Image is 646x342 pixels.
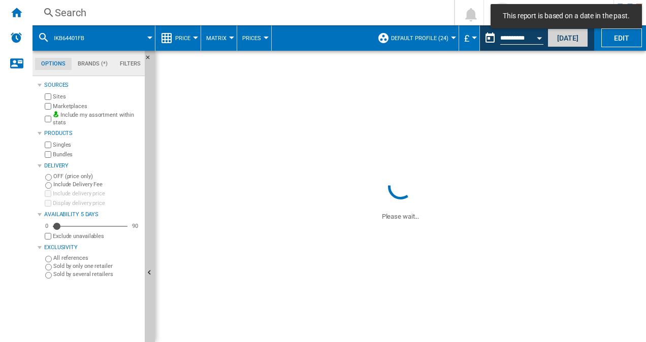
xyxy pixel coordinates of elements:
div: Exclusivity [44,244,141,252]
label: Exclude unavailables [53,232,141,240]
span: ikb64401fb [54,35,84,42]
span: Matrix [206,35,227,42]
input: All references [45,256,52,262]
img: mysite-bg-18x18.png [53,111,59,117]
label: Singles [53,141,141,149]
div: Default profile (24) [377,25,454,51]
button: ikb64401fb [54,25,94,51]
div: 0 [43,222,51,230]
div: Products [44,129,141,138]
input: Include delivery price [45,190,51,197]
button: Hide [145,51,157,69]
md-slider: Availability [53,221,127,231]
input: Sites [45,93,51,100]
button: Edit [601,28,642,47]
md-tab-item: Brands (*) [72,58,114,70]
div: Availability 5 Days [44,211,141,219]
input: Singles [45,142,51,148]
label: All references [53,254,141,262]
button: Price [175,25,196,51]
input: Marketplaces [45,103,51,110]
button: [DATE] [547,28,588,47]
label: Marketplaces [53,102,141,110]
input: Sold by only one retailer [45,264,52,270]
label: Include Delivery Fee [53,181,141,188]
span: Prices [242,35,261,42]
input: Display delivery price [45,233,51,240]
div: Sources [44,81,141,89]
div: Delivery [44,162,141,170]
div: This report is based on a date in the past. [480,25,545,51]
input: OFF (price only) [45,174,52,181]
label: Sold by only one retailer [53,262,141,270]
div: ikb64401fb [38,25,150,51]
ng-transclude: Please wait... [382,213,419,220]
button: md-calendar [480,28,500,48]
label: Include delivery price [53,190,141,197]
button: Prices [242,25,266,51]
label: OFF (price only) [53,173,141,180]
img: alerts-logo.svg [10,31,22,44]
label: Display delivery price [53,199,141,207]
md-menu: Currency [459,25,480,51]
md-tab-item: Filters [114,58,147,70]
md-tab-item: Options [35,58,72,70]
span: This report is based on a date in the past. [500,11,633,21]
input: Bundles [45,151,51,158]
input: Include Delivery Fee [45,182,52,189]
span: Default profile (24) [391,35,448,42]
input: Include my assortment within stats [45,113,51,125]
span: Price [175,35,190,42]
button: Open calendar [530,27,548,46]
button: Default profile (24) [391,25,454,51]
div: 90 [130,222,141,230]
div: Search [55,6,428,20]
input: Sold by several retailers [45,272,52,279]
label: Bundles [53,151,141,158]
div: Price [160,25,196,51]
label: Include my assortment within stats [53,111,141,127]
span: £ [464,33,469,44]
input: Display delivery price [45,200,51,207]
button: £ [464,25,474,51]
button: Matrix [206,25,232,51]
label: Sites [53,93,141,100]
label: Sold by several retailers [53,270,141,278]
